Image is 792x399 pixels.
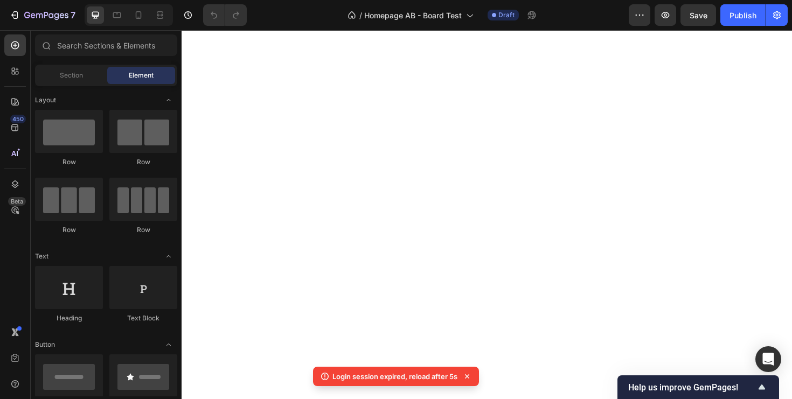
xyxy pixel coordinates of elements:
div: Publish [730,10,756,21]
div: Row [35,225,103,235]
span: Toggle open [160,336,177,353]
span: Toggle open [160,248,177,265]
span: Section [60,71,83,80]
div: Row [109,157,177,167]
button: 7 [4,4,80,26]
button: Show survey - Help us improve GemPages! [628,381,768,394]
div: Beta [8,197,26,206]
div: Heading [35,313,103,323]
span: / [359,10,362,21]
span: Text [35,251,48,261]
span: Button [35,340,55,349]
span: Save [690,11,707,20]
div: Row [35,157,103,167]
div: Open Intercom Messenger [755,346,781,372]
span: Layout [35,95,56,105]
button: Publish [720,4,766,26]
p: Login session expired, reload after 5s [332,371,457,382]
div: 450 [10,115,26,123]
div: Undo/Redo [203,4,247,26]
div: Row [109,225,177,235]
span: Draft [498,10,515,20]
span: Homepage AB - Board Test [364,10,462,21]
p: 7 [71,9,75,22]
button: Save [680,4,716,26]
span: Help us improve GemPages! [628,382,755,393]
span: Element [129,71,154,80]
span: Toggle open [160,92,177,109]
div: Text Block [109,313,177,323]
input: Search Sections & Elements [35,34,177,56]
iframe: Design area [182,30,792,399]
